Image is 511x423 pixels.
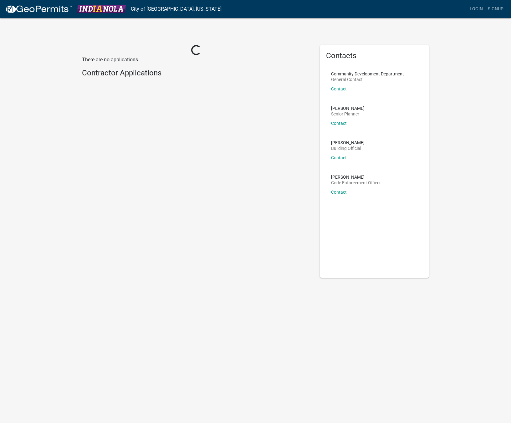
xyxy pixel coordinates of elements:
[77,5,126,13] img: City of Indianola, Iowa
[485,3,506,15] a: Signup
[331,106,365,110] p: [PERSON_NAME]
[82,56,310,64] p: There are no applications
[331,181,381,185] p: Code Enforcement Officer
[331,155,347,160] a: Contact
[331,190,347,195] a: Contact
[331,146,365,150] p: Building Official
[331,77,404,82] p: General Contact
[326,51,423,60] h5: Contacts
[131,4,222,14] a: City of [GEOGRAPHIC_DATA], [US_STATE]
[331,121,347,126] a: Contact
[331,72,404,76] p: Community Development Department
[331,112,365,116] p: Senior Planner
[331,86,347,91] a: Contact
[331,175,381,179] p: [PERSON_NAME]
[467,3,485,15] a: Login
[331,140,365,145] p: [PERSON_NAME]
[82,69,310,78] h4: Contractor Applications
[82,69,310,80] wm-workflow-list-section: Contractor Applications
